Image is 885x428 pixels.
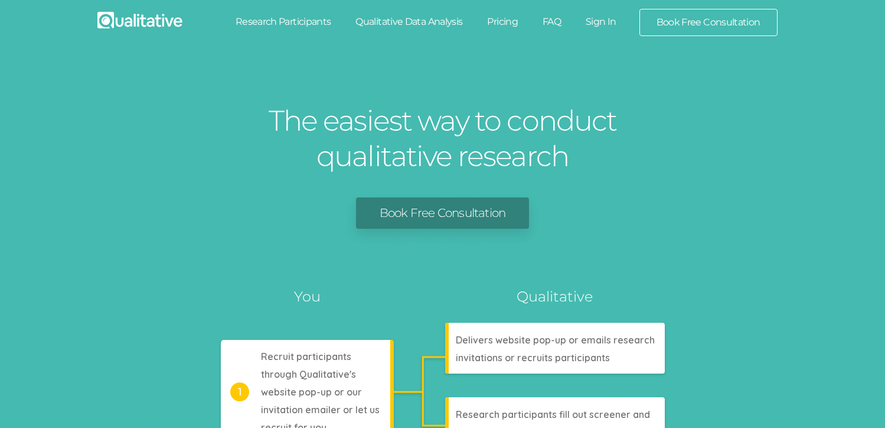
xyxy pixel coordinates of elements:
a: Book Free Consultation [356,197,529,229]
a: FAQ [530,9,573,35]
tspan: Delivers website pop-up or emails research [456,334,655,346]
tspan: website pop-up or our [261,386,362,398]
tspan: 1 [237,385,241,398]
a: Qualitative Data Analysis [343,9,475,35]
img: Qualitative [97,12,182,28]
a: Research Participants [223,9,344,35]
a: Book Free Consultation [640,9,777,35]
tspan: You [294,288,321,305]
a: Pricing [475,9,530,35]
tspan: Recruit participants [261,351,351,362]
a: Sign In [573,9,629,35]
h1: The easiest way to conduct qualitative research [266,103,620,174]
tspan: Research participants fill out screener and [456,408,650,420]
tspan: through Qualitative's [261,368,356,380]
tspan: Qualitative [517,288,593,305]
tspan: invitations or recruits participants [456,352,610,364]
tspan: invitation emailer or let us [261,404,380,416]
